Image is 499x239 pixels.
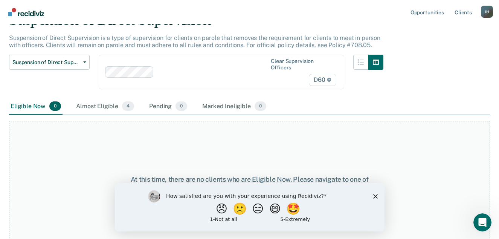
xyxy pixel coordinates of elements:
[175,101,187,111] span: 0
[148,98,189,115] div: Pending0
[115,183,385,231] iframe: Survey by Kim from Recidiviz
[271,58,334,71] div: Clear supervision officers
[473,213,491,231] iframe: Intercom live chat
[481,6,493,18] div: J H
[255,101,266,111] span: 0
[201,98,268,115] div: Marked Ineligible0
[9,55,90,70] button: Suspension of Direct Supervision
[481,6,493,18] button: Profile dropdown button
[9,98,63,115] div: Eligible Now0
[49,101,61,111] span: 0
[12,59,80,66] span: Suspension of Direct Supervision
[130,175,370,192] div: At this time, there are no clients who are Eligible Now. Please navigate to one of the other tabs.
[75,98,136,115] div: Almost Eligible4
[8,8,44,16] img: Recidiviz
[309,74,336,86] span: D60
[122,101,134,111] span: 4
[9,34,380,49] p: Suspension of Direct Supervision is a type of supervision for clients on parole that removes the ...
